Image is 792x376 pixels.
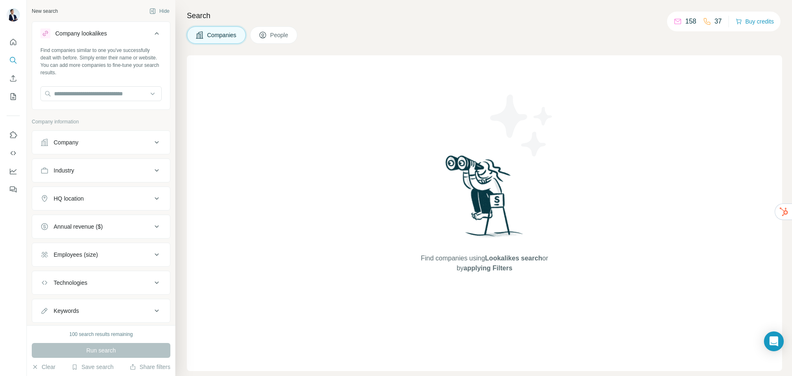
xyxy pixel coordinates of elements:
[7,128,20,142] button: Use Surfe on LinkedIn
[130,363,170,371] button: Share filters
[7,71,20,86] button: Enrich CSV
[7,8,20,21] img: Avatar
[54,166,74,175] div: Industry
[32,132,170,152] button: Company
[7,35,20,50] button: Quick start
[54,222,103,231] div: Annual revenue ($)
[32,217,170,236] button: Annual revenue ($)
[7,53,20,68] button: Search
[54,307,79,315] div: Keywords
[207,31,237,39] span: Companies
[32,363,55,371] button: Clear
[764,331,784,351] div: Open Intercom Messenger
[69,331,133,338] div: 100 search results remaining
[187,10,782,21] h4: Search
[71,363,113,371] button: Save search
[32,301,170,321] button: Keywords
[40,47,162,76] div: Find companies similar to one you've successfully dealt with before. Simply enter their name or w...
[32,245,170,265] button: Employees (size)
[32,189,170,208] button: HQ location
[735,16,774,27] button: Buy credits
[685,17,696,26] p: 158
[7,182,20,197] button: Feedback
[32,7,58,15] div: New search
[55,29,107,38] div: Company lookalikes
[54,279,87,287] div: Technologies
[32,24,170,47] button: Company lookalikes
[464,265,512,272] span: applying Filters
[442,153,528,245] img: Surfe Illustration - Woman searching with binoculars
[32,118,170,125] p: Company information
[32,273,170,293] button: Technologies
[485,88,559,163] img: Surfe Illustration - Stars
[270,31,289,39] span: People
[418,253,550,273] span: Find companies using or by
[144,5,175,17] button: Hide
[54,138,78,147] div: Company
[714,17,722,26] p: 37
[32,161,170,180] button: Industry
[485,255,542,262] span: Lookalikes search
[54,194,84,203] div: HQ location
[7,146,20,161] button: Use Surfe API
[54,251,98,259] div: Employees (size)
[7,164,20,179] button: Dashboard
[7,89,20,104] button: My lists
